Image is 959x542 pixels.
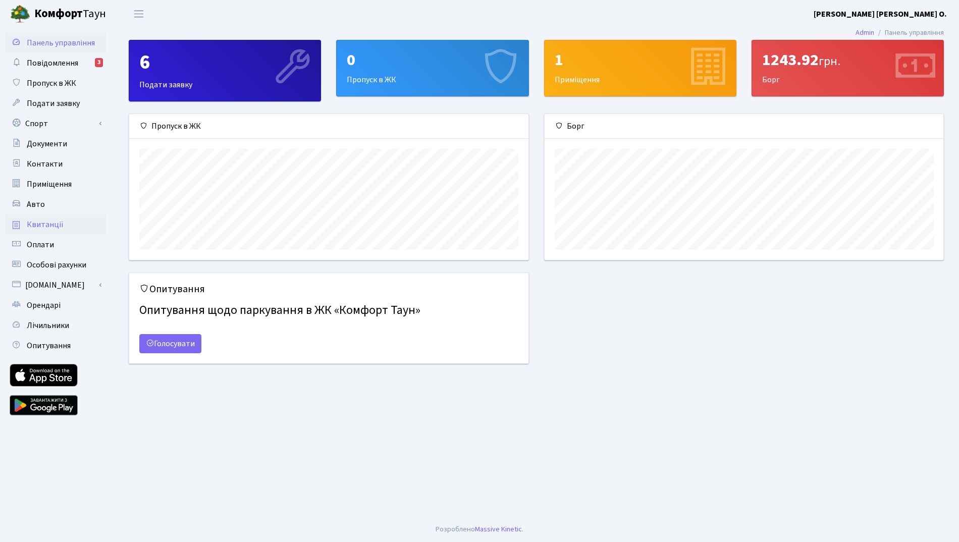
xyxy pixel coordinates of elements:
div: Борг [545,114,944,139]
span: Приміщення [27,179,72,190]
li: Панель управління [874,27,944,38]
div: 1243.92 [762,50,933,70]
div: Пропуск в ЖК [337,40,528,96]
div: 3 [95,58,103,67]
a: Спорт [5,114,106,134]
a: Голосувати [139,334,201,353]
b: [PERSON_NAME] [PERSON_NAME] О. [814,9,947,20]
a: Розроблено [436,524,475,534]
span: Контакти [27,158,63,170]
a: Орендарі [5,295,106,315]
h4: Опитування щодо паркування в ЖК «Комфорт Таун» [139,299,518,322]
span: Квитанції [27,219,64,230]
a: Контакти [5,154,106,174]
img: logo.png [10,4,30,24]
span: Пропуск в ЖК [27,78,76,89]
h5: Опитування [139,283,518,295]
div: Подати заявку [129,40,321,101]
span: Опитування [27,340,71,351]
a: [PERSON_NAME] [PERSON_NAME] О. [814,8,947,20]
div: Приміщення [545,40,736,96]
span: Подати заявку [27,98,80,109]
a: 6Подати заявку [129,40,321,101]
div: 1 [555,50,726,70]
a: Повідомлення3 [5,53,106,73]
a: 1Приміщення [544,40,736,96]
div: Борг [752,40,943,96]
span: Панель управління [27,37,95,48]
div: . [436,524,523,535]
a: Оплати [5,235,106,255]
span: Повідомлення [27,58,78,69]
span: Лічильники [27,320,69,331]
a: Опитування [5,336,106,356]
a: Приміщення [5,174,106,194]
span: Документи [27,138,67,149]
nav: breadcrumb [840,22,959,43]
a: Особові рахунки [5,255,106,275]
span: Авто [27,199,45,210]
button: Переключити навігацію [126,6,151,22]
b: Комфорт [34,6,83,22]
a: Авто [5,194,106,214]
span: Орендарі [27,300,61,311]
a: 0Пропуск в ЖК [336,40,528,96]
a: Пропуск в ЖК [5,73,106,93]
a: Подати заявку [5,93,106,114]
div: 0 [347,50,518,70]
a: Massive Kinetic [475,524,522,534]
span: Оплати [27,239,54,250]
div: 6 [139,50,310,75]
span: грн. [819,52,840,70]
a: Лічильники [5,315,106,336]
span: Таун [34,6,106,23]
a: Документи [5,134,106,154]
a: Панель управління [5,33,106,53]
a: Admin [856,27,874,38]
a: Квитанції [5,214,106,235]
span: Особові рахунки [27,259,86,270]
a: [DOMAIN_NAME] [5,275,106,295]
div: Пропуск в ЖК [129,114,528,139]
